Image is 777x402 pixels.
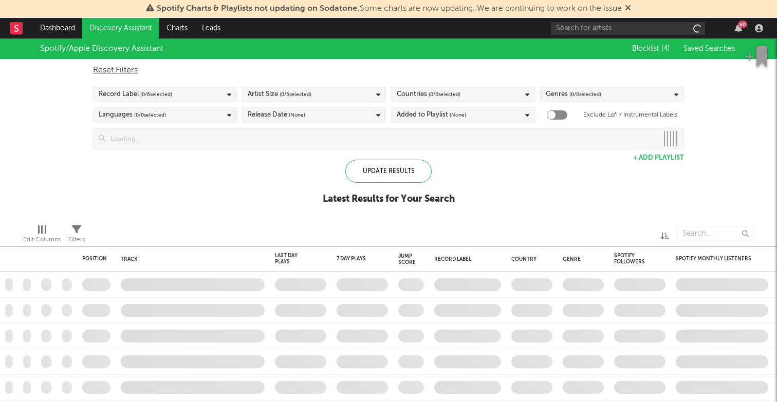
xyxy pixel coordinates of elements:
div: Release Date [248,109,305,121]
span: Spotify Charts & Playlists not updating on Sodatone [157,5,357,13]
div: Spotify Monthly Listeners [676,256,753,262]
input: Search... [677,226,754,241]
span: Blocklist [632,45,670,52]
a: Discovery Assistant [82,18,159,39]
div: Genre [563,256,599,262]
span: ( 0 / 6 selected) [140,88,172,101]
div: Reset Filters [93,64,684,76]
label: Exclude Lofi / Instrumental Labels [583,109,677,121]
a: Dashboard [33,18,82,39]
div: Jump Score [398,253,416,265]
div: Artist Size [248,88,311,101]
input: Search for artists [551,22,705,35]
span: ( 4 ) [661,45,670,52]
div: Languages [99,109,166,121]
div: Spotify Followers [614,253,650,265]
div: Countries [397,88,460,101]
div: Edit Columns [23,234,61,246]
span: (None) [289,109,305,121]
span: (None) [450,109,466,121]
span: ( 0 / 0 selected) [429,88,460,101]
button: Saved Searches [680,45,737,53]
div: Last Day Plays [275,253,311,265]
span: Dismiss [625,5,631,13]
div: Latest Results for Your Search [323,193,455,205]
span: ( 0 / 5 selected) [280,88,311,101]
a: Charts [159,18,195,39]
a: Leads [195,18,228,39]
div: 80 [738,21,747,28]
div: Record Label [99,88,172,101]
div: Position [82,256,107,262]
div: Filters [68,221,85,251]
span: Saved Searches [683,45,737,52]
div: 7 Day Plays [337,256,373,262]
div: Track [121,256,260,262]
span: : Some charts are now updating. We are continuing to work on the issue [157,5,622,13]
div: Filters [68,234,85,246]
div: Record Label [434,256,496,262]
span: ( 0 / 0 selected) [569,88,601,101]
div: Update Results [345,160,432,183]
button: 80 [735,24,742,32]
div: Edit Columns [23,221,61,251]
button: + Add Playlist [633,155,684,161]
div: Added to Playlist [397,109,466,121]
span: ( 0 / 0 selected) [134,109,166,121]
div: Country [511,256,547,262]
div: Spotify/Apple Discovery Assistant [40,43,163,55]
div: Genres [546,88,601,101]
input: Loading... [105,128,658,149]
